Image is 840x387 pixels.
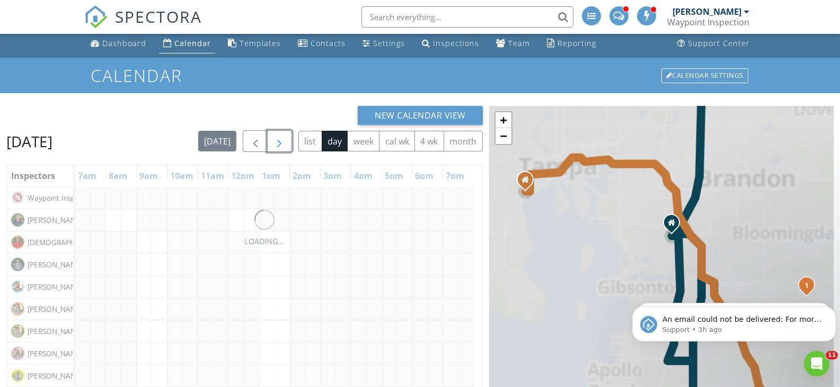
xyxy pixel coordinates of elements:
a: Zoom in [496,112,511,128]
div: 2506 W Stroud Ave APT# 107, Tampa FL 33619 [525,179,532,186]
span: 11 [826,351,838,359]
button: cal wk [379,131,415,151]
span: [PERSON_NAME] [25,304,85,314]
div: Contacts [311,38,346,48]
img: aron_3.1.jpeg [11,369,24,382]
span: SPECTORA [115,5,202,28]
a: 3pm [321,167,344,184]
a: 5pm [382,167,406,184]
input: Search everything... [361,6,573,28]
img: web_capture_2172025_105838_mail.google.com.jpeg [11,213,24,227]
span: [PERSON_NAME] [25,371,85,381]
a: 4pm [351,167,375,184]
h1: Calendar [91,66,749,85]
a: Templates [224,34,285,53]
a: 7am [75,167,99,184]
button: list [298,131,322,151]
button: New Calendar View [358,106,483,125]
button: day [322,131,348,151]
button: [DATE] [198,131,237,151]
i: 1 [804,282,808,290]
button: Next day [267,130,292,152]
img: ross_1.jpeg [11,280,24,293]
span: Waypoint Inspection [25,193,98,203]
img: donnie_2.jpeg [11,347,24,360]
a: 8am [106,167,130,184]
div: Inspections [433,38,479,48]
button: month [444,131,483,151]
a: Calendar Settings [660,67,749,84]
img: jim_parsons_1.jpeg [11,302,24,316]
a: Inspections [418,34,483,53]
a: Zoom out [496,128,511,144]
a: SPECTORA [84,14,202,37]
span: [PERSON_NAME] [25,348,85,359]
a: Reporting [543,34,600,53]
button: week [347,131,379,151]
button: Previous day [243,130,268,152]
div: 9014 Mountain Magnolia Dr, Riverview FL 33578 [671,222,678,229]
a: Settings [358,34,409,53]
a: 2pm [290,167,314,184]
div: Settings [373,38,405,48]
div: Dashboard [102,38,146,48]
div: [PERSON_NAME] [673,6,741,17]
img: eddie_b_1.jpeg [11,325,24,338]
img: casey_4.jpeg [11,258,24,271]
a: Support Center [673,34,754,53]
div: Templates [240,38,281,48]
a: 10am [167,167,196,184]
a: Team [492,34,534,53]
span: [PERSON_NAME] [25,215,85,226]
a: 1pm [259,167,283,184]
a: Calendar [159,34,215,53]
span: Inspectors [11,170,55,182]
div: Reporting [558,38,596,48]
a: Contacts [294,34,350,53]
img: The Best Home Inspection Software - Spectora [84,5,108,29]
a: 7pm [443,167,467,184]
a: Dashboard [86,34,151,53]
h2: [DATE] [6,131,52,152]
span: [PERSON_NAME] [25,326,85,337]
img: christian_3.jpeg [11,236,24,249]
div: Calendar [174,38,211,48]
div: LOADING... [244,236,284,247]
span: [PERSON_NAME] [25,282,85,292]
a: 9am [137,167,161,184]
div: Calendar Settings [661,68,748,83]
div: Support Center [688,38,750,48]
a: 12pm [228,167,257,184]
button: 4 wk [414,131,444,151]
a: 11am [198,167,227,184]
div: Team [508,38,530,48]
div: Waypoint Inspection [667,17,749,28]
iframe: Intercom live chat [804,351,829,376]
span: [DEMOGRAPHIC_DATA][PERSON_NAME] [25,237,164,248]
a: 6pm [412,167,436,184]
span: [PERSON_NAME] [25,259,85,270]
img: screenshot_20250418_164326.png [11,191,24,204]
iframe: Intercom notifications message [628,284,840,358]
